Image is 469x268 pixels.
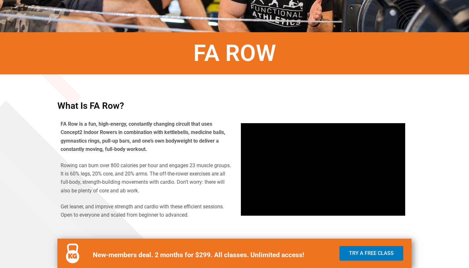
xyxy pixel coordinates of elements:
strong: New-members deal. 2 months for $299. All classes. Unlimited access! [93,251,304,259]
h4: What is FA Row? [57,101,412,110]
p: Rowing can burn over 800 calories per hour and engages 23 muscle groups. It is 60% legs, 20% core... [61,161,231,195]
span: Try a Free Class [349,251,394,256]
span: Get leaner, and improve strength and cardio with these efficient sessions. Open to everyone and s... [61,204,224,218]
a: Try a Free Class [339,246,403,261]
b: FA Row is a fun, high-energy, constantly changing circuit that uses Concept2 Indoor Rowers in com... [61,121,225,152]
iframe: Correct Rowing Technique [241,123,405,216]
h1: FA Row [10,42,459,65]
